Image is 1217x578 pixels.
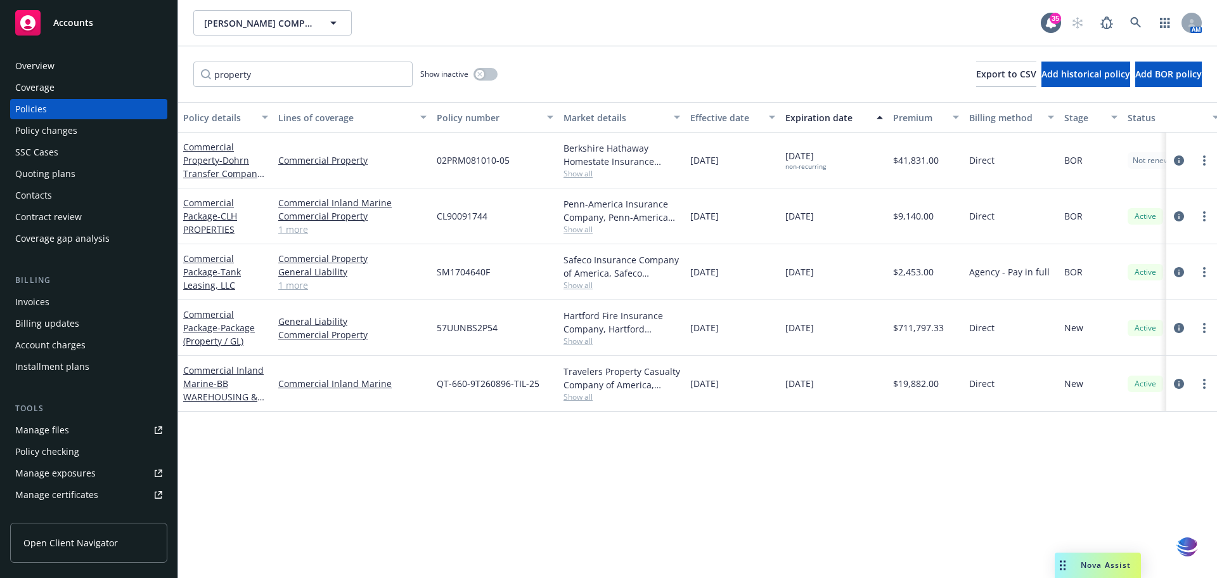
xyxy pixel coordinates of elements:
div: Invoices [15,292,49,312]
button: Effective date [685,102,780,133]
a: Commercial Property [183,141,262,220]
span: - Package (Property / GL) [183,322,255,347]
a: 1 more [278,223,427,236]
div: Drag to move [1055,553,1071,578]
span: [DATE] [690,265,719,279]
a: Commercial Property [278,209,427,223]
button: Policy number [432,102,558,133]
span: Direct [969,154,995,167]
span: [DATE] [690,321,719,334]
span: Show inactive [420,69,468,79]
a: Commercial Package [183,197,237,235]
div: Manage exposures [15,463,96,483]
a: Policies [10,99,167,119]
button: Export to CSV [976,62,1036,87]
div: Policy details [183,111,254,124]
span: Add BOR policy [1135,68,1202,80]
div: Travelers Property Casualty Company of America, Travelers Insurance [563,365,680,391]
span: [DATE] [690,209,719,223]
div: Manage certificates [15,485,98,505]
span: New [1064,377,1083,390]
button: Add BOR policy [1135,62,1202,87]
a: more [1197,153,1212,168]
a: Commercial Package [183,308,255,347]
a: Search [1123,10,1149,36]
span: - Dohrn Transfer Company LLC; [PERSON_NAME] Companies Inc [183,154,264,220]
span: Direct [969,209,995,223]
span: Export to CSV [976,68,1036,80]
span: New [1064,321,1083,334]
span: BOR [1064,154,1083,167]
div: Account charges [15,335,86,355]
span: Agency - Pay in full [969,265,1050,279]
div: Manage claims [15,506,79,527]
span: [DATE] [785,209,814,223]
span: $2,453.00 [893,265,934,279]
a: 1 more [278,279,427,292]
a: Start snowing [1065,10,1090,36]
div: Billing [10,274,167,287]
a: Manage claims [10,506,167,527]
a: Policy checking [10,442,167,462]
button: Policy details [178,102,273,133]
span: Direct [969,377,995,390]
a: Coverage [10,77,167,98]
a: Commercial Package [183,253,241,291]
span: SM1704640F [437,265,490,279]
span: Show all [563,168,680,179]
div: Installment plans [15,357,89,377]
span: 02PRM081010-05 [437,154,510,167]
span: $41,831.00 [893,154,939,167]
button: Lines of coverage [273,102,432,133]
a: General Liability [278,315,427,328]
span: Open Client Navigator [23,536,118,549]
input: Filter by keyword... [193,62,413,87]
a: circleInformation [1171,320,1187,336]
a: Commercial Property [278,252,427,265]
span: [DATE] [785,321,814,334]
div: Hartford Fire Insurance Company, Hartford Insurance Group [563,309,680,336]
span: Add historical policy [1041,68,1130,80]
button: Expiration date [780,102,888,133]
a: Manage exposures [10,463,167,483]
a: Commercial Inland Marine [278,196,427,209]
div: Safeco Insurance Company of America, Safeco Insurance (Liberty Mutual), MiniCo Insurance Agency [563,253,680,280]
span: $711,797.33 [893,321,944,334]
a: Quoting plans [10,164,167,184]
a: Billing updates [10,313,167,334]
div: Premium [893,111,945,124]
span: $9,140.00 [893,209,934,223]
div: 35 [1050,13,1061,24]
span: Show all [563,224,680,235]
a: General Liability [278,265,427,279]
div: Effective date [690,111,761,124]
span: $19,882.00 [893,377,939,390]
span: BOR [1064,209,1083,223]
div: Expiration date [785,111,869,124]
a: Installment plans [10,357,167,377]
span: Active [1133,266,1158,278]
a: circleInformation [1171,376,1187,391]
button: [PERSON_NAME] COMPANIES, INC. [193,10,352,36]
button: Billing method [964,102,1059,133]
a: Contract review [10,207,167,227]
div: Status [1128,111,1205,124]
div: Billing updates [15,313,79,334]
button: Add historical policy [1041,62,1130,87]
div: Market details [563,111,666,124]
span: [DATE] [785,149,826,171]
span: Active [1133,211,1158,222]
a: circleInformation [1171,209,1187,224]
div: Coverage [15,77,55,98]
div: Coverage gap analysis [15,228,110,249]
div: Quoting plans [15,164,75,184]
div: Stage [1064,111,1104,124]
a: more [1197,209,1212,224]
div: Contacts [15,185,52,206]
a: Coverage gap analysis [10,228,167,249]
a: Commercial Property [278,154,427,167]
span: [DATE] [690,377,719,390]
span: BOR [1064,265,1083,279]
a: Accounts [10,5,167,41]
